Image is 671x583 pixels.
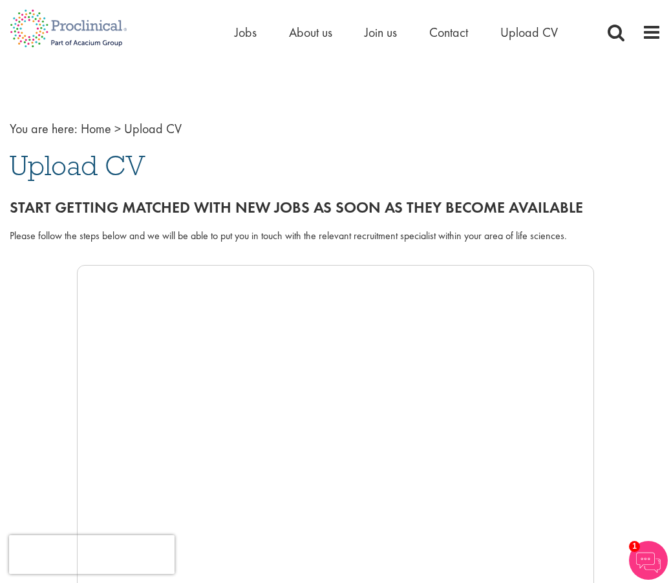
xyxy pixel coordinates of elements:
h2: Start getting matched with new jobs as soon as they become available [10,199,661,216]
a: About us [289,24,332,41]
a: Join us [365,24,397,41]
span: Upload CV [124,120,182,137]
a: breadcrumb link [81,120,111,137]
a: Contact [429,24,468,41]
a: Jobs [235,24,257,41]
span: You are here: [10,120,78,137]
div: Please follow the steps below and we will be able to put you in touch with the relevant recruitme... [10,229,661,244]
span: Upload CV [10,148,145,183]
iframe: reCAPTCHA [9,535,175,574]
span: > [114,120,121,137]
img: Chatbot [629,541,668,580]
a: Upload CV [500,24,558,41]
span: 1 [629,541,640,552]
